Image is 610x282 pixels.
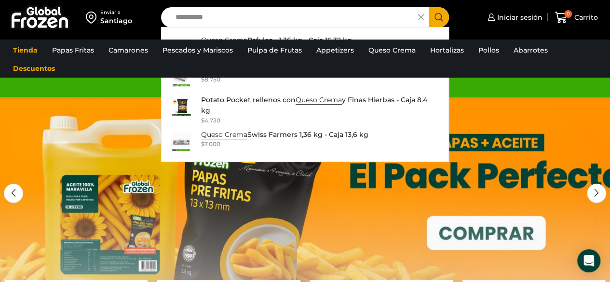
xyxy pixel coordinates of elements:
p: Swiss Farmers 1,36 kg - Caja 13,6 kg [201,129,368,140]
a: Potato Pocket rellenos conQueso Cremay Finas Hierbas - Caja 8.4 kg $4.730 [162,92,449,127]
div: Enviar a [100,9,132,16]
img: address-field-icon.svg [86,9,100,26]
a: Camarones [104,41,153,59]
a: Queso Crema [364,41,420,59]
a: Pollos [474,41,504,59]
a: Queso CremaRafulco - 1,36 kg - Caja 16,32 kg $5.770 [162,32,449,62]
span: $ [201,140,204,148]
span: 0 [564,10,572,18]
div: Santiago [100,16,132,26]
a: Abarrotes [509,41,553,59]
strong: Queso Crema [296,95,342,105]
p: Potato Pocket rellenos con y Finas Hierbas - Caja 8.4 kg [201,94,430,116]
a: Tienda [8,41,42,59]
span: Carrito [572,13,598,22]
strong: Queso Crema [201,130,247,139]
a: Appetizers [312,41,359,59]
button: Search button [429,7,449,27]
strong: Queso Crema [201,36,247,45]
span: $ [201,76,204,83]
a: 0 Carrito [552,6,600,29]
bdi: 4.730 [201,117,220,124]
bdi: 8.750 [201,76,220,83]
a: Pescados y Mariscos [158,41,238,59]
a: Queso CremaSwiss Farmers 1,36 kg - Caja 13,6 kg $7.000 [162,127,449,157]
div: Previous slide [4,184,23,203]
span: $ [201,117,204,124]
a: Descuentos [8,59,60,78]
a: Hortalizas [425,41,469,59]
p: Rafulco - 1,36 kg - Caja 16,32 kg [201,35,352,45]
a: Pulpa de Frutas [243,41,307,59]
a: Iniciar sesión [485,8,542,27]
span: Iniciar sesión [495,13,542,22]
a: Papas Fritas [47,41,99,59]
bdi: 7.000 [201,140,220,148]
div: Next slide [587,184,606,203]
div: Open Intercom Messenger [577,249,600,272]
